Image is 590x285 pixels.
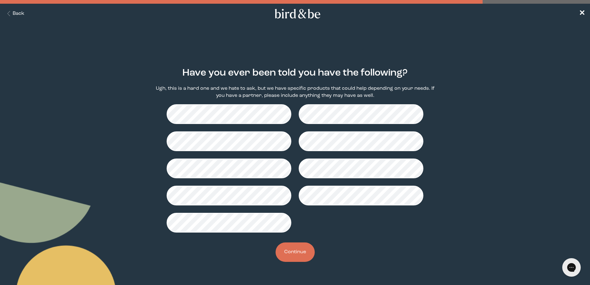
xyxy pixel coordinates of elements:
p: Ugh, this is a hard one and we hate to ask, but we have specific products that could help dependi... [152,85,438,99]
button: Continue [276,242,315,262]
a: ✕ [579,8,585,19]
h2: Have you ever been told you have the following? [182,66,408,80]
iframe: Gorgias live chat messenger [559,256,584,279]
span: ✕ [579,10,585,17]
button: Back Button [5,10,24,17]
